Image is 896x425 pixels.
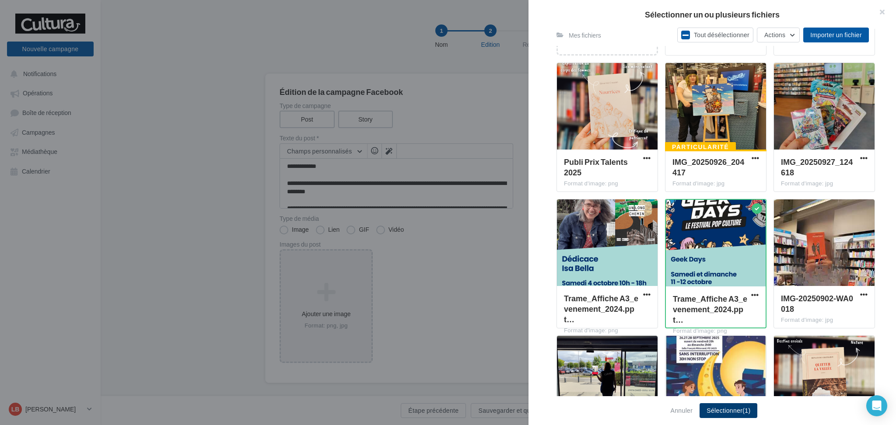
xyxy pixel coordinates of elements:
[803,28,869,42] button: Importer un fichier
[866,395,887,416] div: Open Intercom Messenger
[569,31,601,40] div: Mes fichiers
[542,10,882,18] h2: Sélectionner un ou plusieurs fichiers
[667,405,696,416] button: Annuler
[677,28,753,42] button: Tout désélectionner
[672,157,744,177] span: IMG_20250926_204417
[673,294,747,324] span: Trame_Affiche A3_evenement_2024.pptx (32)
[742,407,750,414] span: (1)
[564,293,638,324] span: Trame_Affiche A3_evenement_2024.pptx (34)
[757,28,800,42] button: Actions
[764,31,785,38] span: Actions
[564,180,651,188] div: Format d'image: png
[810,31,862,38] span: Importer un fichier
[700,403,757,418] button: Sélectionner(1)
[781,316,868,324] div: Format d'image: jpg
[781,180,868,188] div: Format d'image: jpg
[673,327,759,335] div: Format d'image: png
[564,157,628,177] span: Publi Prix Talents 2025
[781,293,853,314] span: IMG-20250902-WA0018
[665,142,736,152] div: Particularité
[672,180,759,188] div: Format d'image: jpg
[781,157,853,177] span: IMG_20250927_124618
[564,327,651,334] div: Format d'image: png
